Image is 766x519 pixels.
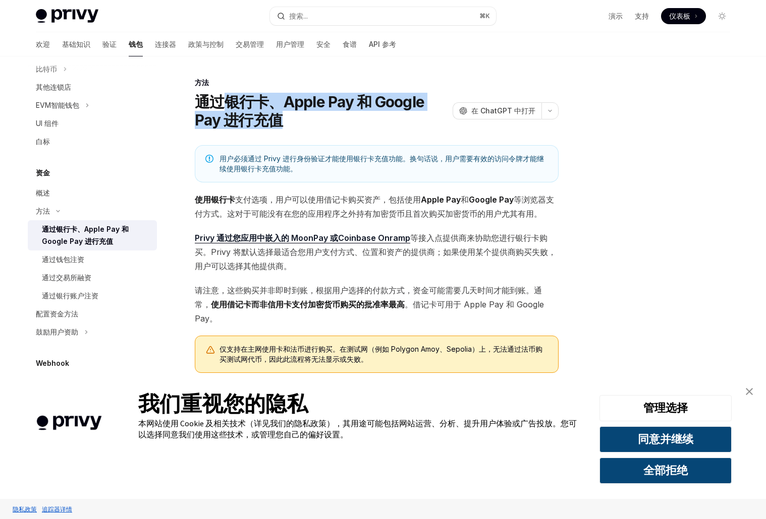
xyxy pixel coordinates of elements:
font: 方法 [36,207,50,215]
button: 同意并继续 [599,426,732,452]
font: 在 ChatGPT 中打开 [471,106,535,115]
a: 支持 [635,11,649,21]
a: 通过银行账户注资 [28,287,157,305]
svg: 笔记 [205,155,213,163]
font: API 参考 [369,40,396,48]
font: Webhook [36,359,69,367]
font: 演示 [609,12,623,20]
font: ，用户可以使用借记卡购买资产，包括使用 [267,194,421,205]
a: 概述 [28,374,157,393]
button: 管理选择 [599,395,732,421]
a: 交易管理 [236,32,264,56]
font: 其他连锁店 [36,83,71,91]
font: 通过钱包注资 [42,255,84,264]
font: 使用银行卡 [195,194,235,205]
font: 方法 [195,78,209,87]
font: 通过银行账户注资 [42,291,98,300]
a: 配置资金方法 [28,305,157,323]
font: 欢迎 [36,40,50,48]
font: 配置资金方法 [36,309,78,318]
img: 公司徽标 [15,401,123,445]
img: 关闭横幅 [746,388,753,395]
a: 钱包 [129,32,143,56]
button: 打开搜索 [270,7,496,25]
a: 追踪器详情 [39,500,75,518]
font: 概述 [36,188,50,197]
a: 仪表板 [661,8,706,24]
font: 同意并继续 [638,432,693,446]
font: 仪表板 [669,12,690,20]
font: 通过银行卡、Apple Pay 和 Google Pay 进行充值 [195,93,424,129]
a: 演示 [609,11,623,21]
a: 政策与控制 [188,32,224,56]
font: 和 [461,194,469,205]
font: 用户必须通过 Privy 进行身份验证才能使用银行卡充值功能。换句话说，用户需要有效的访问令牌才能继续使用银行卡充值功能。 [220,154,544,173]
font: Apple Pay [421,194,461,205]
font: K [485,12,490,20]
font: Privy 通过您应用中嵌入的 MoonPay 或Coinbase Onramp [195,233,410,243]
font: 安全 [316,40,331,48]
button: 切换暗模式 [714,8,730,24]
button: 全部拒绝 [599,458,732,484]
font: 交易管理 [236,40,264,48]
a: 食谱 [343,32,357,56]
a: 其他连锁店 [28,78,157,96]
a: 通过钱包注资 [28,250,157,269]
font: 食谱 [343,40,357,48]
font: 请注意，这些购买并非即时到账，根据用户选择的付款方式，资金可能需要几天时间才能到账。通常， [195,285,542,309]
a: 通过银行卡、Apple Pay 和 Google Pay 进行充值 [28,220,157,250]
font: 我们重视您的隐私 [138,391,308,417]
font: ⌘ [479,12,485,20]
font: 资金 [36,168,50,177]
a: API 参考 [369,32,396,56]
button: 切换方法部分 [28,202,157,220]
a: 基础知识 [62,32,90,56]
font: 追踪器详情 [42,505,72,513]
font: 通过交易所融资 [42,273,91,282]
a: Privy 通过您应用中嵌入的 MoonPay 或Coinbase Onramp [195,233,410,243]
a: 用户管理 [276,32,304,56]
img: 灯光标志 [36,9,98,23]
a: 安全 [316,32,331,56]
button: 在 ChatGPT 中打开 [453,102,541,119]
a: 概述 [28,184,157,202]
a: 关闭横幅 [739,381,759,402]
font: 本网站使用 Cookie 及相关技术（详见我们的隐私政策），其用途可能包括网站运营、分析、提升用户体验或广告投放。您可以选择同意我们使用这些技术，或管理您自己的偏好设置。 [138,418,577,439]
font: 仅支持在主网使用卡和法币进行购买。在测试网（例如 Polygon Amoy、Sepolia）上，无法通过法币购买测试网代币，因此此流程将无法显示或失败。 [220,345,542,363]
svg: 警告 [205,345,215,355]
font: 政策与控制 [188,40,224,48]
a: 连接器 [155,32,176,56]
font: 通过银行卡、Apple Pay 和 Google Pay 进行充值 [42,225,129,245]
font: 搜索... [289,12,308,20]
font: Google Pay [469,194,514,205]
font: 白标 [36,137,50,146]
button: 切换 EVM 智能钱包部分 [28,96,157,114]
font: 用户管理 [276,40,304,48]
a: UI 组件 [28,114,157,133]
font: 使用借记卡而非信用卡支付加密货币购买的批准率最高 [211,299,405,309]
font: 基础知识 [62,40,90,48]
font: 验证 [102,40,117,48]
font: 鼓励用户资助 [36,328,78,336]
font: 隐私政策 [13,505,37,513]
a: 隐私政策 [10,500,39,518]
font: 钱包 [129,40,143,48]
font: 管理选择 [643,401,688,415]
font: 。Privy 将默认选择最适合您用户支付方式、位置和资产的提供商；如果使用某个提供商购买失败，用户可以选择其他提供商。 [195,247,556,271]
font: 全部拒绝 [643,463,688,477]
a: 白标 [28,133,157,151]
a: 欢迎 [36,32,50,56]
font: 支付选项 [235,194,267,205]
a: 通过交易所融资 [28,269,157,287]
font: 连接器 [155,40,176,48]
font: 支持 [635,12,649,20]
font: UI 组件 [36,119,59,127]
button: 切换提示用户资助部分 [28,323,157,341]
a: 验证 [102,32,117,56]
font: EVM智能钱包 [36,101,79,109]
